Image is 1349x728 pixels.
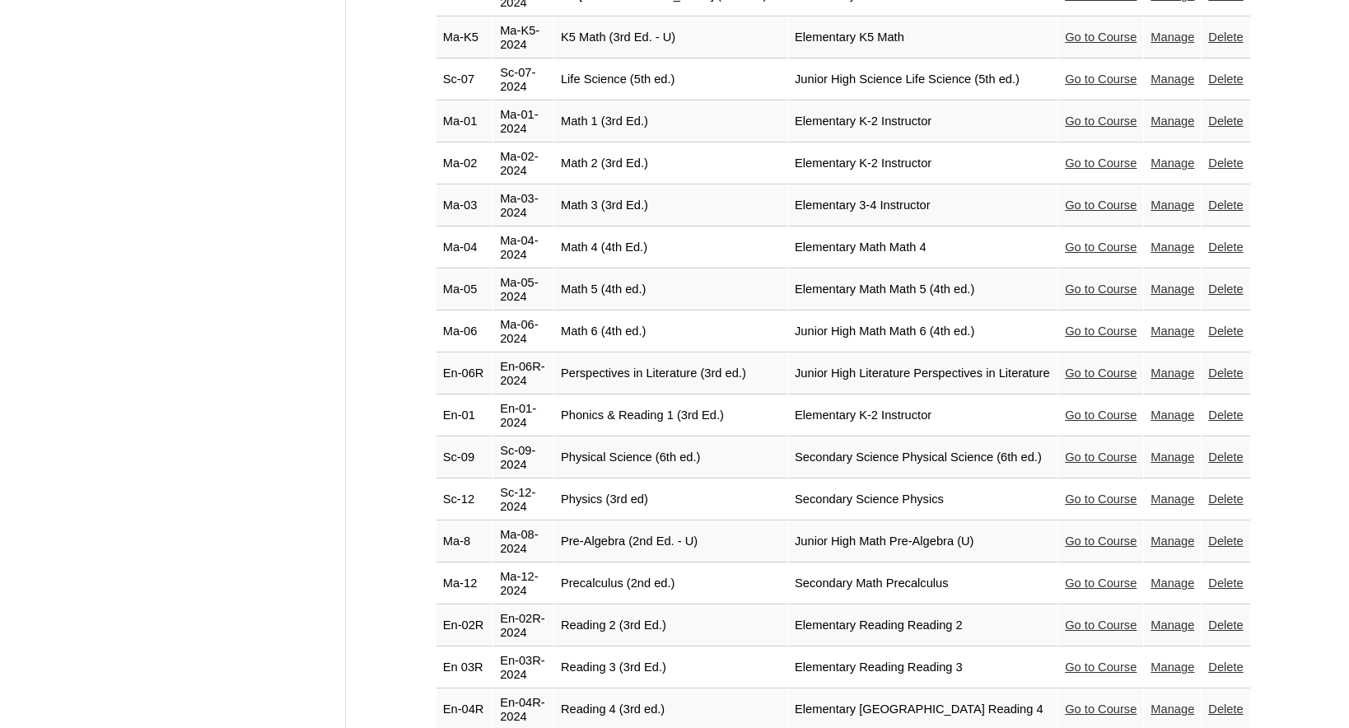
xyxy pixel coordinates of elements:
[788,227,1057,268] td: Elementary Math Math 4
[788,605,1057,646] td: Elementary Reading Reading 2
[788,269,1057,310] td: Elementary Math Math 5 (4th ed.)
[493,311,553,352] td: Ma-06-2024
[788,479,1057,520] td: Secondary Science Physics
[1065,282,1137,296] a: Go to Course
[788,101,1057,142] td: Elementary K-2 Instructor
[1151,576,1194,590] a: Manage
[1065,72,1137,86] a: Go to Course
[1208,72,1243,86] a: Delete
[436,479,492,520] td: Sc-12
[436,17,492,58] td: Ma-K5
[493,185,553,226] td: Ma-03-2024
[436,521,492,562] td: Ma-8
[493,605,553,646] td: En-02R-2024
[1065,198,1137,212] a: Go to Course
[1065,534,1137,548] a: Go to Course
[493,17,553,58] td: Ma-K5-2024
[1065,30,1137,44] a: Go to Course
[788,311,1057,352] td: Junior High Math Math 6 (4th ed.)
[554,143,787,184] td: Math 2 (3rd Ed.)
[1065,618,1137,632] a: Go to Course
[436,269,492,310] td: Ma-05
[1208,282,1243,296] a: Delete
[1151,282,1194,296] a: Manage
[1065,660,1137,674] a: Go to Course
[436,143,492,184] td: Ma-02
[436,563,492,604] td: Ma-12
[1065,366,1137,380] a: Go to Course
[1151,534,1194,548] a: Manage
[554,605,787,646] td: Reading 2 (3rd Ed.)
[788,395,1057,436] td: Elementary K-2 Instructor
[554,59,787,100] td: Life Science (5th ed.)
[436,59,492,100] td: Sc-07
[788,647,1057,688] td: Elementary Reading Reading 3
[493,563,553,604] td: Ma-12-2024
[436,647,492,688] td: En 03R
[1208,240,1243,254] a: Delete
[1151,30,1194,44] a: Manage
[1208,324,1243,338] a: Delete
[1151,198,1194,212] a: Manage
[1151,156,1194,170] a: Manage
[1151,240,1194,254] a: Manage
[1208,408,1243,422] a: Delete
[554,185,787,226] td: Math 3 (3rd Ed.)
[436,311,492,352] td: Ma-06
[1208,156,1243,170] a: Delete
[436,185,492,226] td: Ma-03
[554,101,787,142] td: Math 1 (3rd Ed.)
[554,17,787,58] td: K5 Math (3rd Ed. - U)
[554,479,787,520] td: Physics (3rd ed)
[1151,618,1194,632] a: Manage
[1208,534,1243,548] a: Delete
[493,353,553,394] td: En-06R-2024
[493,101,553,142] td: Ma-01-2024
[554,437,787,478] td: Physical Science (6th ed.)
[493,437,553,478] td: Sc-09-2024
[554,353,787,394] td: Perspectives in Literature (3rd ed.)
[1065,576,1137,590] a: Go to Course
[493,647,553,688] td: En-03R-2024
[493,269,553,310] td: Ma-05-2024
[1151,366,1194,380] a: Manage
[788,353,1057,394] td: Junior High Literature Perspectives in Literature
[493,59,553,100] td: Sc-07-2024
[554,269,787,310] td: Math 5 (4th ed.)
[1208,450,1243,464] a: Delete
[1208,30,1243,44] a: Delete
[1151,72,1194,86] a: Manage
[436,395,492,436] td: En-01
[1065,324,1137,338] a: Go to Course
[1151,114,1194,128] a: Manage
[788,563,1057,604] td: Secondary Math Precalculus
[493,143,553,184] td: Ma-02-2024
[1151,408,1194,422] a: Manage
[1151,492,1194,506] a: Manage
[788,17,1057,58] td: Elementary K5 Math
[493,479,553,520] td: Sc-12-2024
[436,353,492,394] td: En-06R
[436,227,492,268] td: Ma-04
[1151,660,1194,674] a: Manage
[788,521,1057,562] td: Junior High Math Pre-Algebra (U)
[493,227,553,268] td: Ma-04-2024
[493,395,553,436] td: En-01-2024
[554,311,787,352] td: Math 6 (4th ed.)
[554,227,787,268] td: Math 4 (4th Ed.)
[1208,576,1243,590] a: Delete
[1208,114,1243,128] a: Delete
[1151,702,1194,716] a: Manage
[1208,618,1243,632] a: Delete
[1208,660,1243,674] a: Delete
[493,521,553,562] td: Ma-08-2024
[1208,366,1243,380] a: Delete
[1065,702,1137,716] a: Go to Course
[788,59,1057,100] td: Junior High Science Life Science (5th ed.)
[554,395,787,436] td: Phonics & Reading 1 (3rd Ed.)
[554,563,787,604] td: Precalculus (2nd ed.)
[1065,408,1137,422] a: Go to Course
[1065,156,1137,170] a: Go to Course
[554,647,787,688] td: Reading 3 (3rd Ed.)
[788,437,1057,478] td: Secondary Science Physical Science (6th ed.)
